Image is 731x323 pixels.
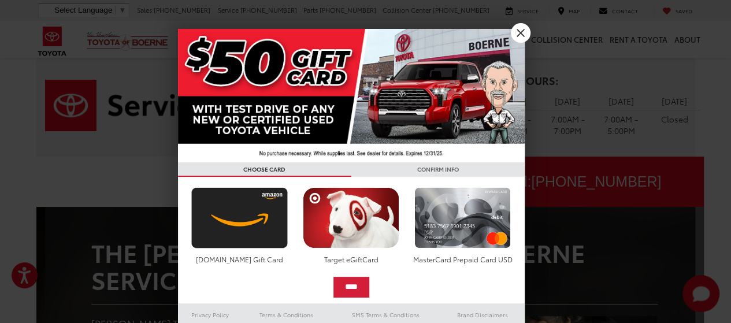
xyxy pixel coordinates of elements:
img: amazoncard.png [188,187,291,248]
a: SMS Terms & Conditions [331,308,440,322]
h3: CHOOSE CARD [178,162,351,177]
img: mastercard.png [411,187,514,248]
div: [DOMAIN_NAME] Gift Card [188,254,291,264]
h3: CONFIRM INFO [351,162,525,177]
div: Target eGiftCard [300,254,402,264]
img: 42635_top_851395.jpg [178,29,525,162]
a: Privacy Policy [178,308,243,322]
div: MasterCard Prepaid Card USD [411,254,514,264]
a: Terms & Conditions [242,308,331,322]
img: targetcard.png [300,187,402,248]
a: Brand Disclaimers [440,308,525,322]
